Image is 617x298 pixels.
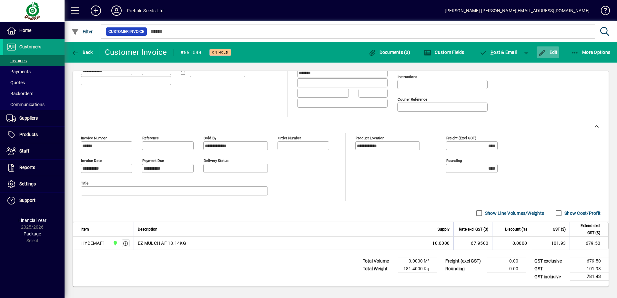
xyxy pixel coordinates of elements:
[491,50,493,55] span: P
[3,66,65,77] a: Payments
[531,237,570,250] td: 101.93
[476,46,520,58] button: Post & Email
[19,28,31,33] span: Home
[359,257,398,265] td: Total Volume
[19,165,35,170] span: Reports
[480,50,517,55] span: ost & Email
[359,265,398,273] td: Total Weight
[398,265,437,273] td: 181.4000 Kg
[106,5,127,16] button: Profile
[553,226,566,233] span: GST ($)
[3,77,65,88] a: Quotes
[570,273,609,281] td: 781.43
[138,226,157,233] span: Description
[18,218,46,223] span: Financial Year
[70,46,95,58] button: Back
[442,265,487,273] td: Rounding
[278,136,301,140] mat-label: Order number
[3,143,65,159] a: Staff
[6,102,45,107] span: Communications
[484,210,544,216] label: Show Line Volumes/Weights
[3,110,65,126] a: Suppliers
[81,240,105,246] div: HYDEMAF1
[570,257,609,265] td: 679.50
[492,237,531,250] td: 0.0000
[142,158,164,163] mat-label: Payment due
[3,88,65,99] a: Backorders
[3,23,65,39] a: Home
[505,226,527,233] span: Discount (%)
[571,50,611,55] span: More Options
[65,46,100,58] app-page-header-button: Back
[127,5,164,16] div: Prebble Seeds Ltd
[446,158,462,163] mat-label: Rounding
[531,273,570,281] td: GST inclusive
[111,240,118,247] span: CHRISTCHURCH
[538,50,558,55] span: Edit
[563,210,601,216] label: Show Cost/Profit
[398,74,417,79] mat-label: Instructions
[24,231,41,236] span: Package
[212,50,228,55] span: On hold
[19,44,41,49] span: Customers
[81,158,102,163] mat-label: Invoice date
[108,28,144,35] span: Customer Invoice
[458,240,488,246] div: 67.9500
[356,136,384,140] mat-label: Product location
[442,257,487,265] td: Freight (excl GST)
[432,240,450,246] span: 10.0000
[446,136,476,140] mat-label: Freight (excl GST)
[574,222,600,236] span: Extend excl GST ($)
[368,50,410,55] span: Documents (0)
[3,193,65,209] a: Support
[3,160,65,176] a: Reports
[398,97,427,102] mat-label: Courier Reference
[422,46,466,58] button: Custom Fields
[19,198,35,203] span: Support
[570,265,609,273] td: 101.93
[537,46,559,58] button: Edit
[81,136,107,140] mat-label: Invoice number
[81,226,89,233] span: Item
[438,226,450,233] span: Supply
[204,136,216,140] mat-label: Sold by
[424,50,464,55] span: Custom Fields
[3,99,65,110] a: Communications
[445,5,590,16] div: [PERSON_NAME] [PERSON_NAME][EMAIL_ADDRESS][DOMAIN_NAME]
[3,176,65,192] a: Settings
[6,58,27,63] span: Invoices
[105,47,167,57] div: Customer Invoice
[6,69,31,74] span: Payments
[19,148,29,154] span: Staff
[81,181,88,185] mat-label: Title
[19,181,36,186] span: Settings
[531,257,570,265] td: GST exclusive
[19,115,38,121] span: Suppliers
[570,237,608,250] td: 679.50
[570,46,612,58] button: More Options
[138,240,186,246] span: EZ MULCH AF 18.14KG
[596,1,609,22] a: Knowledge Base
[459,226,488,233] span: Rate excl GST ($)
[367,46,412,58] button: Documents (0)
[71,50,93,55] span: Back
[6,91,33,96] span: Backorders
[19,132,38,137] span: Products
[487,265,526,273] td: 0.00
[487,257,526,265] td: 0.00
[204,158,228,163] mat-label: Delivery status
[142,136,159,140] mat-label: Reference
[3,127,65,143] a: Products
[70,26,95,37] button: Filter
[398,257,437,265] td: 0.0000 M³
[6,80,25,85] span: Quotes
[71,29,93,34] span: Filter
[3,55,65,66] a: Invoices
[180,47,202,58] div: #551049
[531,265,570,273] td: GST
[86,5,106,16] button: Add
